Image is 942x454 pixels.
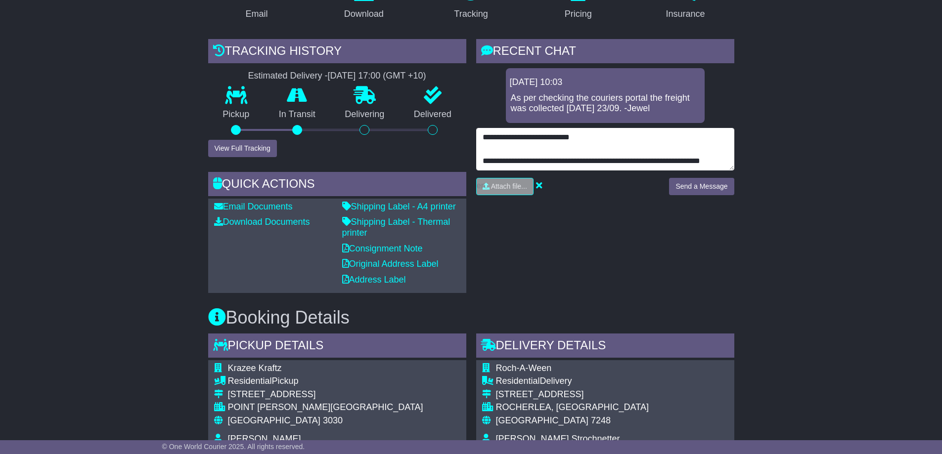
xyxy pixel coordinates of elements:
div: RECENT CHAT [476,39,734,66]
div: ROCHERLEA, [GEOGRAPHIC_DATA] [496,402,649,413]
div: Pricing [565,7,592,21]
p: In Transit [264,109,330,120]
div: Delivery Details [476,333,734,360]
span: 7248 [591,415,611,425]
a: Shipping Label - Thermal printer [342,217,450,238]
div: POINT [PERSON_NAME][GEOGRAPHIC_DATA] [228,402,423,413]
p: Delivering [330,109,400,120]
span: Roch-A-Ween [496,363,552,373]
a: Download Documents [214,217,310,227]
div: [DATE] 17:00 (GMT +10) [328,71,426,82]
button: Send a Message [669,178,734,195]
p: As per checking the couriers portal the freight was collected [DATE] 23/09. -Jewel [511,93,700,114]
div: Download [344,7,384,21]
span: [GEOGRAPHIC_DATA] [228,415,320,425]
span: Residential [228,376,272,386]
a: Consignment Note [342,244,423,253]
div: Email [245,7,268,21]
div: Pickup [228,376,423,387]
span: Residential [496,376,540,386]
a: Shipping Label - A4 printer [342,202,456,211]
div: Insurance [666,7,705,21]
div: Estimated Delivery - [208,71,466,82]
div: [STREET_ADDRESS] [228,389,423,400]
a: Address Label [342,275,406,285]
p: Pickup [208,109,265,120]
div: [STREET_ADDRESS] [496,389,649,400]
h3: Booking Details [208,308,734,328]
a: Email Documents [214,202,293,211]
a: Original Address Label [342,259,439,269]
span: [PERSON_NAME] [228,434,301,444]
div: [DATE] 10:03 [510,77,701,88]
div: Pickup Details [208,333,466,360]
span: Krazee Kraftz [228,363,282,373]
span: 3030 [323,415,343,425]
button: View Full Tracking [208,140,277,157]
p: Delivered [399,109,466,120]
span: © One World Courier 2025. All rights reserved. [162,443,305,451]
span: [PERSON_NAME] Strochnetter [496,434,620,444]
div: Quick Actions [208,172,466,199]
div: Tracking [454,7,488,21]
div: Tracking history [208,39,466,66]
span: [GEOGRAPHIC_DATA] [496,415,588,425]
div: Delivery [496,376,649,387]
